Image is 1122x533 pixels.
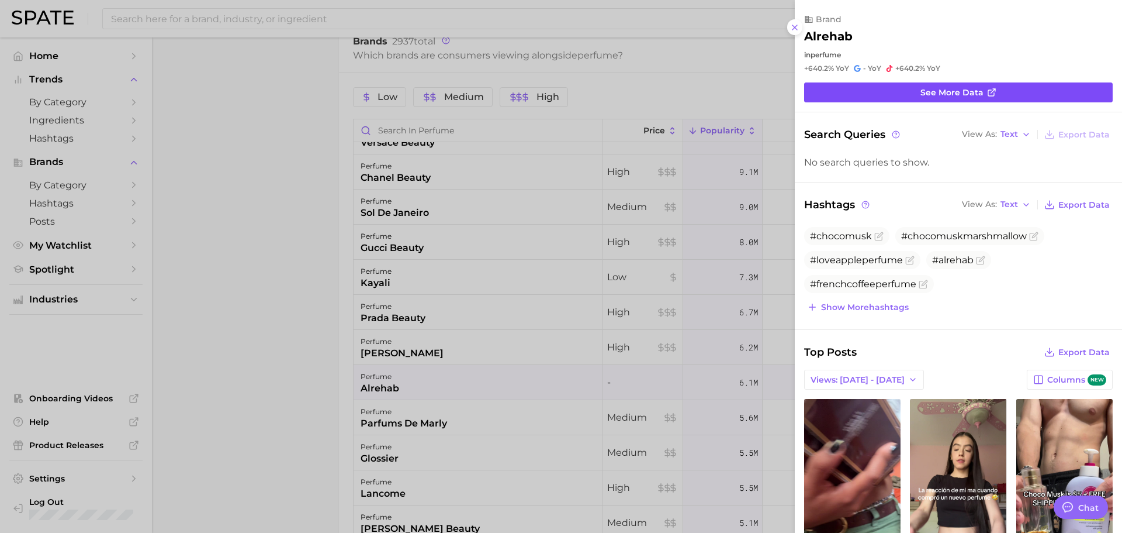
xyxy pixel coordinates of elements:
span: #chocomusk [810,231,872,242]
button: Flag as miscategorized or irrelevant [1029,232,1038,241]
span: new [1088,374,1106,386]
h2: alrehab [804,29,853,43]
button: Export Data [1041,344,1113,360]
button: Flag as miscategorized or irrelevant [919,280,928,289]
span: Hashtags [804,197,871,213]
span: #alrehab [932,255,974,266]
button: Show morehashtags [804,299,912,315]
span: #chocomuskmarshmallow [901,231,1027,242]
button: Export Data [1041,126,1113,143]
a: See more data [804,82,1113,102]
span: +640.2% [895,64,925,73]
span: Show more hashtags [821,302,909,312]
button: Flag as miscategorized or irrelevant [976,256,985,265]
span: Export Data [1058,200,1110,210]
button: Flag as miscategorized or irrelevant [874,232,884,241]
button: Views: [DATE] - [DATE] [804,370,924,390]
span: Export Data [1058,130,1110,140]
span: Text [1000,131,1018,137]
button: Flag as miscategorized or irrelevant [905,256,915,265]
span: Search Queries [804,126,902,143]
span: #frenchcoffeeperfume [810,278,916,290]
div: in [804,50,1113,59]
button: Columnsnew [1027,370,1113,390]
span: Text [1000,201,1018,208]
span: Export Data [1058,348,1110,357]
span: View As [962,201,997,208]
span: YoY [836,64,849,73]
span: perfume [811,50,841,59]
span: YoY [868,64,881,73]
span: #loveappleperfume [810,255,903,266]
span: +640.2% [804,64,834,73]
button: Export Data [1041,197,1113,213]
span: View As [962,131,997,137]
span: - [863,64,866,73]
button: View AsText [959,127,1034,142]
span: Top Posts [804,344,857,360]
button: View AsText [959,197,1034,212]
span: YoY [927,64,940,73]
span: Columns [1047,374,1106,386]
div: No search queries to show. [804,157,1113,168]
span: brand [816,14,841,25]
span: See more data [920,88,984,98]
span: Views: [DATE] - [DATE] [811,375,905,385]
